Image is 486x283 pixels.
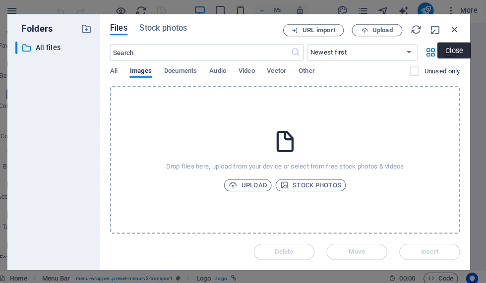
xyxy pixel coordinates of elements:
span: Audio [214,65,231,79]
span: Vector [271,65,290,79]
p: All files [44,43,80,55]
button: Upload [229,178,275,190]
span: All [117,65,124,79]
span: Files [117,24,134,36]
span: Other [302,65,317,79]
p: Displays only files that are not in use on the website. Files added during this session can still... [425,67,460,76]
i: Reload [412,26,423,37]
span: Stock photos [146,24,192,36]
p: Folders [24,24,61,37]
span: URL import [305,29,338,35]
span: Upload [233,178,271,190]
span: Documents [170,65,202,79]
p: Drop files here, upload from your device or select from free stock photos & videos [172,161,405,170]
span: Stock photos [284,178,344,190]
button: URL import [287,26,346,38]
span: Images [136,65,158,79]
i: Minimize [430,26,441,37]
span: Video [243,65,258,79]
button: Upload [354,26,404,38]
button: Stock photos [279,178,348,190]
input: Search [117,46,294,61]
span: Upload [374,29,394,35]
div: ​ [24,43,26,55]
i: Create new folder [88,25,99,36]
